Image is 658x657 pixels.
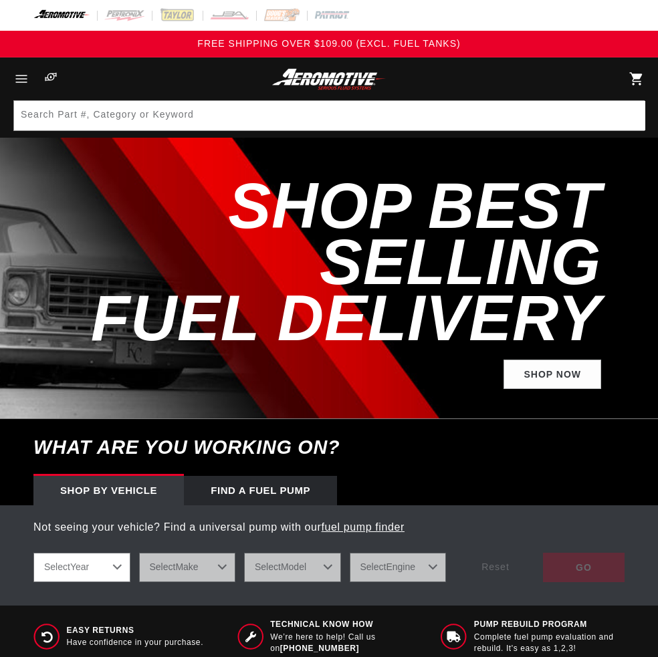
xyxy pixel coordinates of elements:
select: Model [244,553,341,582]
a: fuel pump finder [322,521,405,533]
span: Easy Returns [67,625,204,636]
span: Technical Know How [270,619,421,630]
span: Pump Rebuild program [474,619,625,630]
h2: SHOP BEST SELLING FUEL DELIVERY [33,178,601,346]
div: Shop by vehicle [33,476,184,505]
summary: Menu [7,57,36,100]
img: Aeromotive [269,68,388,90]
div: Find a Fuel Pump [184,476,337,505]
select: Engine [350,553,447,582]
a: [PHONE_NUMBER] [280,644,359,653]
input: Search Part #, Category or Keyword [14,101,645,130]
select: Year [33,553,130,582]
select: Make [139,553,236,582]
p: Complete fuel pump evaluation and rebuild. It's easy as 1,2,3! [474,632,625,654]
a: Shop Now [504,360,601,390]
button: Search Part #, Category or Keyword [615,101,644,130]
p: Not seeing your vehicle? Find a universal pump with our [33,519,625,536]
p: We’re here to help! Call us on [270,632,421,654]
p: Have confidence in your purchase. [67,637,204,648]
span: FREE SHIPPING OVER $109.00 (EXCL. FUEL TANKS) [197,38,460,49]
